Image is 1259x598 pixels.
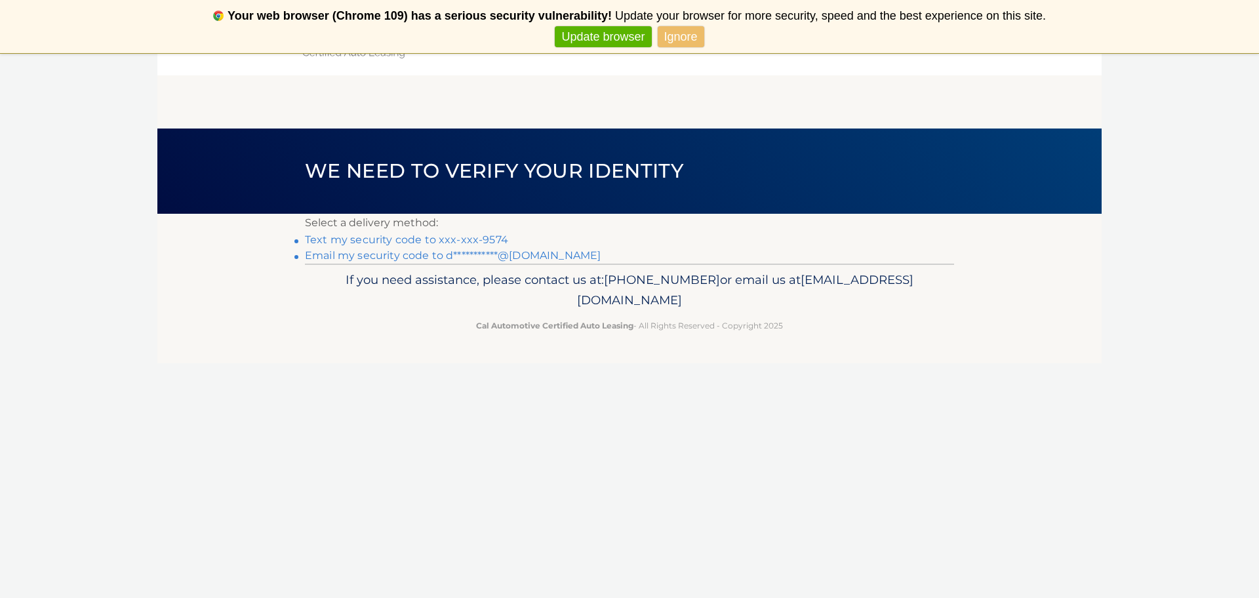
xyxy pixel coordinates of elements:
[476,321,633,330] strong: Cal Automotive Certified Auto Leasing
[604,272,720,287] span: [PHONE_NUMBER]
[313,269,946,311] p: If you need assistance, please contact us at: or email us at
[658,26,704,48] a: Ignore
[305,233,508,246] a: Text my security code to xxx-xxx-9574
[305,159,683,183] span: We need to verify your identity
[228,9,612,22] b: Your web browser (Chrome 109) has a serious security vulnerability!
[313,319,946,332] p: - All Rights Reserved - Copyright 2025
[615,9,1046,22] span: Update your browser for more security, speed and the best experience on this site.
[555,26,651,48] a: Update browser
[305,214,954,232] p: Select a delivery method:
